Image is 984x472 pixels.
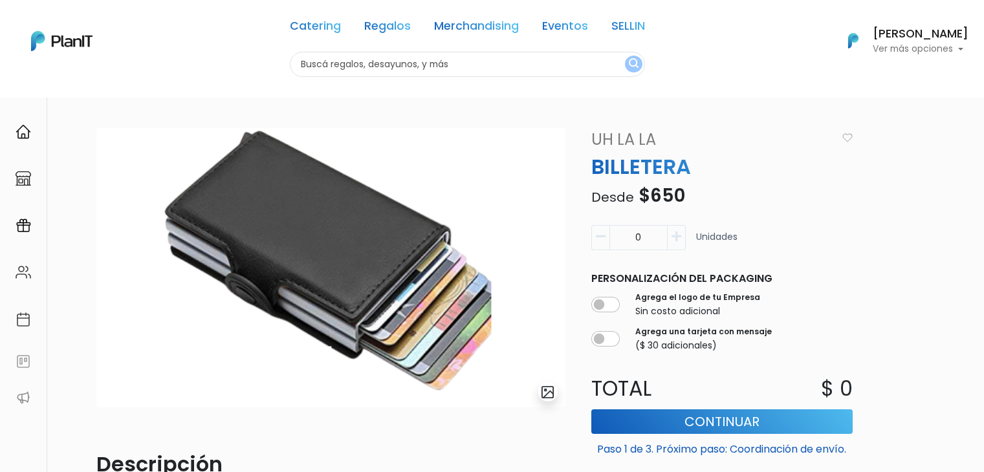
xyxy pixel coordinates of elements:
img: heart_icon [842,133,853,142]
p: BILLETERA [584,151,860,182]
img: marketplace-4ceaa7011d94191e9ded77b95e3339b90024bf715f7c57f8cf31f2d8c509eaba.svg [16,171,31,186]
p: Sin costo adicional [635,305,760,318]
p: Paso 1 de 3. Próximo paso: Coordinación de envío. [591,436,853,457]
a: SELLIN [611,21,645,36]
p: ($ 30 adicionales) [635,339,772,352]
span: $650 [639,183,685,208]
span: Desde [591,188,634,206]
img: partners-52edf745621dab592f3b2c58e3bca9d71375a7ef29c3b500c9f145b62cc070d4.svg [16,390,31,405]
label: Agrega el logo de tu Empresa [635,292,760,303]
a: Catering [290,21,341,36]
img: home-e721727adea9d79c4d83392d1f703f7f8bce08238fde08b1acbfd93340b81755.svg [16,124,31,140]
img: Captura_de_pantalla_2025-09-08_093528.png [96,128,565,407]
h6: [PERSON_NAME] [873,28,968,40]
img: people-662611757002400ad9ed0e3c099ab2801c6687ba6c219adb57efc949bc21e19d.svg [16,264,31,280]
a: Merchandising [434,21,519,36]
label: Agrega una tarjeta con mensaje [635,326,772,338]
img: feedback-78b5a0c8f98aac82b08bfc38622c3050aee476f2c9584af64705fc4e61158814.svg [16,354,31,369]
a: Uh La La [584,128,837,151]
img: calendar-87d922413cdce8b2cf7b7f5f62616a5cf9e4887200fb71536465627b3292af00.svg [16,312,31,327]
button: Continuar [591,409,853,434]
p: Total [584,373,722,404]
img: search_button-432b6d5273f82d61273b3651a40e1bd1b912527efae98b1b7a1b2c0702e16a8d.svg [629,58,639,70]
a: Eventos [542,21,588,36]
img: gallery-light [540,385,555,400]
img: campaigns-02234683943229c281be62815700db0a1741e53638e28bf9629b52c665b00959.svg [16,218,31,233]
img: PlanIt Logo [839,27,868,55]
p: Personalización del packaging [591,271,853,286]
p: $ 0 [821,373,853,404]
input: Buscá regalos, desayunos, y más [290,52,645,77]
button: PlanIt Logo [PERSON_NAME] Ver más opciones [831,24,968,58]
a: Regalos [364,21,411,36]
p: Ver más opciones [873,45,968,54]
p: Unidades [696,230,738,255]
img: PlanIt Logo [31,31,93,51]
